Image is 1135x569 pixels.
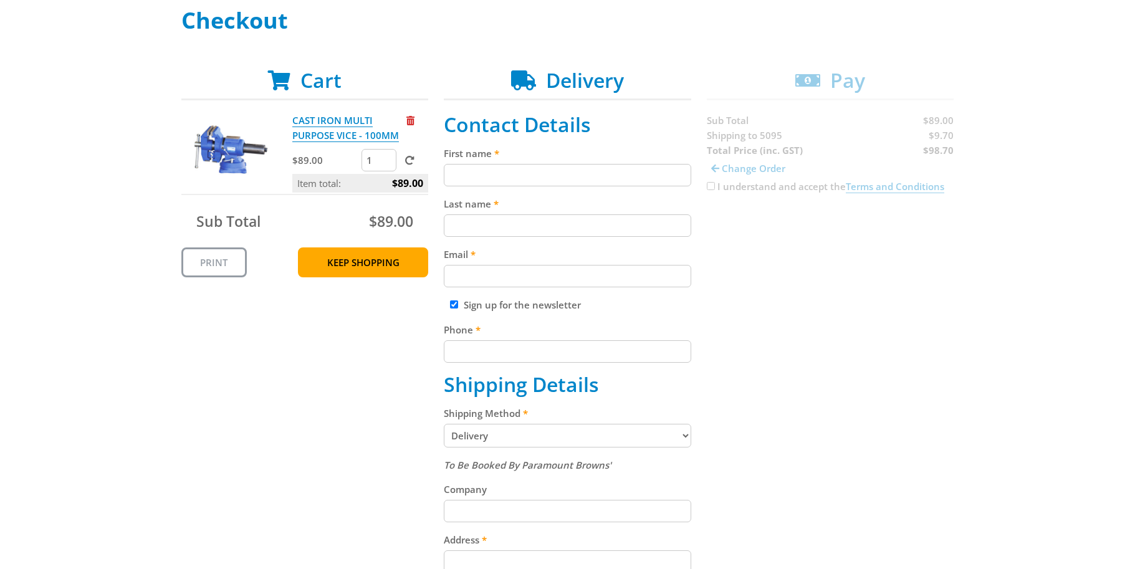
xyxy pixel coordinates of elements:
[392,174,423,193] span: $89.00
[444,164,691,186] input: Please enter your first name.
[546,67,624,93] span: Delivery
[444,482,691,497] label: Company
[181,8,954,33] h1: Checkout
[196,211,261,231] span: Sub Total
[181,247,247,277] a: Print
[444,146,691,161] label: First name
[292,174,428,193] p: Item total:
[292,114,399,142] a: CAST IRON MULTI PURPOSE VICE - 100MM
[298,247,428,277] a: Keep Shopping
[444,373,691,396] h2: Shipping Details
[292,153,359,168] p: $89.00
[444,340,691,363] input: Please enter your telephone number.
[444,406,691,421] label: Shipping Method
[444,532,691,547] label: Address
[444,265,691,287] input: Please enter your email address.
[444,247,691,262] label: Email
[300,67,342,93] span: Cart
[193,113,268,188] img: CAST IRON MULTI PURPOSE VICE - 100MM
[444,196,691,211] label: Last name
[444,214,691,237] input: Please enter your last name.
[444,322,691,337] label: Phone
[444,424,691,447] select: Please select a shipping method.
[406,114,414,127] a: Remove from cart
[444,113,691,136] h2: Contact Details
[444,459,611,471] em: To Be Booked By Paramount Browns'
[369,211,413,231] span: $89.00
[464,299,581,311] label: Sign up for the newsletter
